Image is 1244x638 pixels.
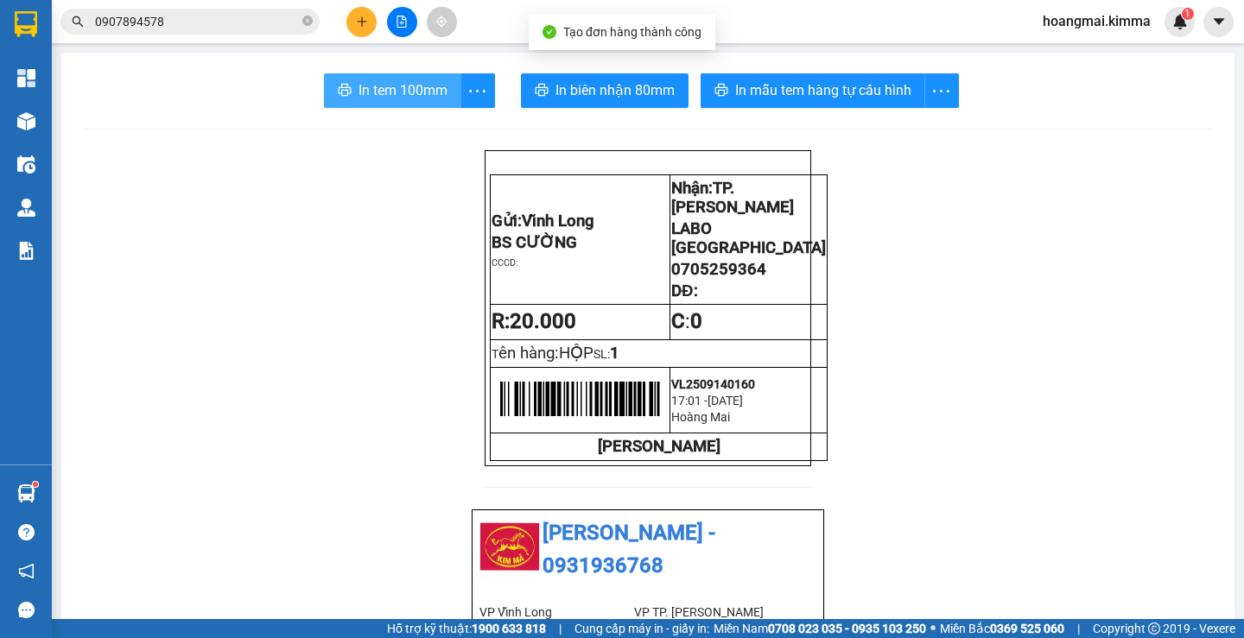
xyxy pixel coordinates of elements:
img: logo-vxr [15,11,37,37]
span: more [925,80,958,102]
span: printer [714,83,728,99]
span: | [1077,619,1080,638]
span: Tạo đơn hàng thành công [563,25,701,39]
div: LABO NHẬT NGUYỆT [112,56,251,98]
span: SL: [593,347,610,361]
span: Nhận: [112,16,154,35]
span: DĐ: [671,281,697,300]
button: printerIn biên nhận 80mm [521,73,689,108]
img: warehouse-icon [17,484,35,502]
span: VL2509140160 [671,377,755,391]
span: check-circle [543,25,556,39]
span: Vĩnh Long [522,212,594,231]
span: ên hàng: [498,344,593,363]
span: file-add [396,16,408,28]
span: caret-down [1211,14,1227,29]
span: 0 [690,309,702,333]
span: HỘP [559,344,593,363]
span: 20.000 [510,309,576,333]
span: copyright [1148,622,1160,635]
span: T [492,347,593,361]
span: message [18,602,35,618]
strong: R: [492,309,576,333]
span: Gửi: [492,212,594,231]
span: In biên nhận 80mm [555,79,675,101]
img: warehouse-icon [17,199,35,217]
div: BÁN LẺ KHÔNG GIAO HÓA ĐƠN [15,56,100,139]
img: logo.jpg [479,517,540,578]
img: warehouse-icon [17,112,35,130]
span: [DATE] [708,394,743,407]
li: VP Vĩnh Long [479,603,634,622]
button: plus [346,7,377,37]
span: LABO [GEOGRAPHIC_DATA] [671,219,826,257]
span: CCCD: [492,257,518,268]
span: close-circle [302,14,313,30]
span: printer [535,83,549,99]
sup: 1 [1182,8,1194,20]
span: ⚪️ [930,625,936,632]
span: Cung cấp máy in - giấy in: [574,619,709,638]
span: 1 [610,344,619,363]
span: 1 [1184,8,1190,20]
button: caret-down [1203,7,1234,37]
strong: 0369 525 060 [990,622,1064,635]
span: In mẫu tem hàng tự cấu hình [735,79,911,101]
span: question-circle [18,524,35,540]
span: Gửi: [15,16,41,35]
div: TP. [PERSON_NAME] [112,15,251,56]
span: Hoàng Mai [671,410,730,424]
img: dashboard-icon [17,69,35,87]
span: hoangmai.kimma [1029,10,1165,32]
strong: 1900 633 818 [472,622,546,635]
span: TP. [PERSON_NAME] [671,179,794,217]
span: notification [18,563,35,579]
span: Miền Nam [714,619,926,638]
div: 0918606727 [112,98,251,122]
span: | [559,619,562,638]
button: printerIn mẫu tem hàng tự cấu hình [701,73,925,108]
div: Vĩnh Long [15,15,100,56]
img: solution-icon [17,242,35,260]
span: 17:01 - [671,394,708,407]
button: aim [427,7,457,37]
span: printer [338,83,352,99]
span: close-circle [302,16,313,26]
span: : [671,309,702,333]
button: more [924,73,959,108]
strong: 0708 023 035 - 0935 103 250 [768,622,926,635]
span: 0705259364 [671,260,766,279]
li: [PERSON_NAME] - 0931936768 [479,517,816,582]
button: file-add [387,7,417,37]
button: more [460,73,495,108]
img: icon-new-feature [1172,14,1188,29]
strong: [PERSON_NAME] [598,437,720,456]
span: Nhận: [671,179,794,217]
span: more [461,80,494,102]
img: warehouse-icon [17,155,35,174]
span: search [72,16,84,28]
span: Hỗ trợ kỹ thuật: [387,619,546,638]
button: printerIn tem 100mm [324,73,461,108]
strong: C [671,309,685,333]
sup: 1 [33,482,38,487]
span: plus [356,16,368,28]
span: In tem 100mm [359,79,447,101]
li: VP TP. [PERSON_NAME] [634,603,789,622]
span: BS CƯỜNG [492,233,577,252]
span: Miền Bắc [940,619,1064,638]
input: Tìm tên, số ĐT hoặc mã đơn [95,12,299,31]
span: aim [435,16,447,28]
